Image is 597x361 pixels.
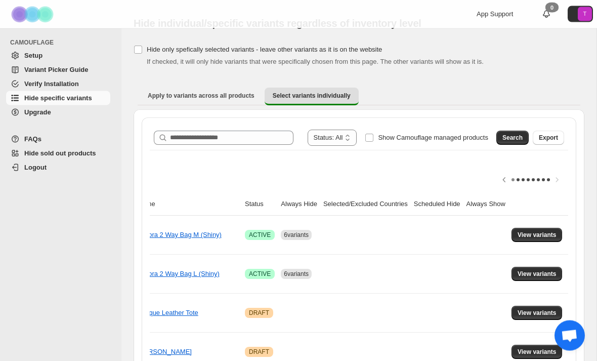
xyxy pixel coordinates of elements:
[138,309,198,317] a: Antique Leather Tote
[463,193,508,216] th: Always Show
[539,134,558,142] span: Export
[8,1,59,28] img: Camouflage
[533,131,564,145] button: Export
[24,52,42,59] span: Setup
[249,231,271,239] span: ACTIVE
[320,193,411,216] th: Selected/Excluded Countries
[6,161,110,175] a: Logout
[578,7,592,21] span: Avatar with initials T
[147,58,484,66] span: If checked, it will only hide variants that were specifically chosen from this page. The other va...
[545,3,559,13] div: 0
[24,135,41,143] span: FAQs
[249,348,269,356] span: DRAFT
[6,77,110,91] a: Verify Installation
[273,92,351,100] span: Select variants individually
[242,193,278,216] th: Status
[24,66,88,73] span: Variant Picker Guide
[511,306,563,320] button: View variants
[24,164,47,171] span: Logout
[511,267,563,282] button: View variants
[518,309,557,317] span: View variants
[284,232,309,239] span: 6 variants
[378,134,488,142] span: Show Camouflage managed products
[6,146,110,161] a: Hide sold out products
[24,80,79,88] span: Verify Installation
[138,270,220,278] a: Yozora 2 Way Bag L (Shiny)
[555,320,585,351] div: チャットを開く
[284,271,309,278] span: 6 variants
[518,231,557,239] span: View variants
[6,63,110,77] a: Variant Picker Guide
[497,173,511,187] button: Scroll table left one column
[24,149,96,157] span: Hide sold out products
[6,132,110,146] a: FAQs
[24,94,92,102] span: Hide specific variants
[6,105,110,119] a: Upgrade
[568,6,593,22] button: Avatar with initials T
[249,270,271,278] span: ACTIVE
[278,193,320,216] th: Always Hide
[411,193,463,216] th: Scheduled Hide
[140,88,263,104] button: Apply to variants across all products
[138,231,222,239] a: Yozora 2 Way Bag M (Shiny)
[541,9,551,19] a: 0
[6,91,110,105] a: Hide specific variants
[138,348,192,356] a: [PERSON_NAME]
[502,134,523,142] span: Search
[135,193,242,216] th: Name
[583,11,587,17] text: T
[511,345,563,359] button: View variants
[518,270,557,278] span: View variants
[518,348,557,356] span: View variants
[6,49,110,63] a: Setup
[10,38,114,47] span: CAMOUFLAGE
[147,46,382,54] span: Hide only spefically selected variants - leave other variants as it is on the website
[148,92,254,100] span: Apply to variants across all products
[249,309,269,317] span: DRAFT
[496,131,529,145] button: Search
[24,108,51,116] span: Upgrade
[477,10,513,18] span: App Support
[511,228,563,243] button: View variants
[265,88,359,106] button: Select variants individually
